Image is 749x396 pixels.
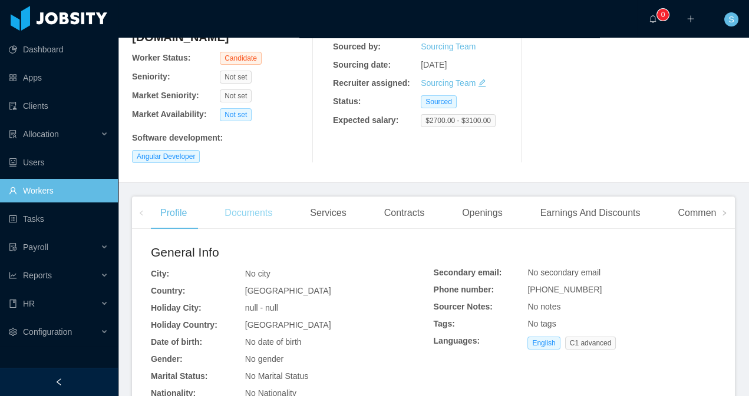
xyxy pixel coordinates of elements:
[421,42,476,51] a: Sourcing Team
[220,108,252,121] span: Not set
[9,66,108,89] a: icon: appstoreApps
[151,269,169,278] b: City:
[453,197,512,229] div: Openings
[220,52,262,65] span: Candidate
[132,109,207,119] b: Market Availability:
[9,38,108,61] a: icon: pie-chartDashboard
[333,96,361,106] b: Status:
[151,303,202,312] b: Holiday City:
[23,271,52,280] span: Reports
[138,210,144,216] i: icon: left
[333,42,381,51] b: Sourced by:
[245,286,331,295] span: [GEOGRAPHIC_DATA]
[527,337,560,350] span: English
[657,9,669,21] sup: 0
[728,12,734,26] span: S
[333,78,410,88] b: Recruiter assigned:
[333,60,391,69] b: Sourcing date:
[478,79,486,87] i: icon: edit
[434,285,494,294] b: Phone number:
[375,197,434,229] div: Contracts
[151,320,217,330] b: Holiday Country:
[245,337,302,347] span: No date of birth
[245,320,331,330] span: [GEOGRAPHIC_DATA]
[23,129,59,139] span: Allocation
[9,151,108,174] a: icon: robotUsers
[9,328,17,336] i: icon: setting
[434,268,502,277] b: Secondary email:
[132,133,223,142] b: Software development :
[421,78,476,88] a: Sourcing Team
[9,300,17,308] i: icon: book
[668,197,732,229] div: Comments
[434,319,455,328] b: Tags:
[421,60,447,69] span: [DATE]
[9,130,17,138] i: icon: solution
[220,71,252,84] span: Not set
[23,327,72,337] span: Configuration
[151,286,185,295] b: Country:
[421,95,457,108] span: Sourced
[132,91,199,100] b: Market Seniority:
[245,354,283,364] span: No gender
[220,89,252,102] span: Not set
[527,268,600,277] span: No secondary email
[151,354,183,364] b: Gender:
[245,371,308,381] span: No Marital Status
[9,207,108,231] a: icon: profileTasks
[333,115,398,125] b: Expected salary:
[527,318,716,330] div: No tags
[531,197,650,229] div: Earnings And Discounts
[132,72,170,81] b: Seniority:
[687,15,695,23] i: icon: plus
[421,114,496,127] span: $2700.00 - $3100.00
[245,303,278,312] span: null - null
[23,299,35,308] span: HR
[301,197,355,229] div: Services
[9,94,108,118] a: icon: auditClients
[9,243,17,251] i: icon: file-protect
[132,150,200,163] span: Angular Developer
[527,285,602,294] span: [PHONE_NUMBER]
[649,15,657,23] i: icon: bell
[215,197,282,229] div: Documents
[9,271,17,279] i: icon: line-chart
[434,336,480,345] b: Languages:
[245,269,270,278] span: No city
[151,243,434,262] h2: General Info
[23,242,48,252] span: Payroll
[9,179,108,202] a: icon: userWorkers
[565,337,616,350] span: C1 advanced
[151,371,207,381] b: Marital Status:
[151,197,196,229] div: Profile
[434,302,493,311] b: Sourcer Notes:
[527,302,560,311] span: No notes
[132,53,190,62] b: Worker Status:
[151,337,202,347] b: Date of birth:
[721,210,727,216] i: icon: right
